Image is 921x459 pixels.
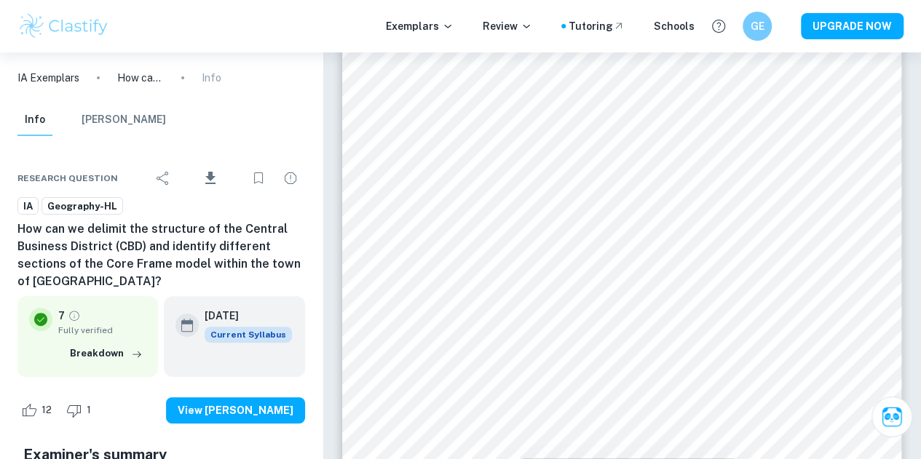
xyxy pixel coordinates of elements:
[244,164,273,193] div: Bookmark
[68,309,81,322] a: Grade fully verified
[42,199,122,214] span: Geography-HL
[205,327,292,343] div: This exemplar is based on the current syllabus. Feel free to refer to it for inspiration/ideas wh...
[33,403,60,418] span: 12
[66,343,146,364] button: Breakdown
[63,399,99,422] div: Dislike
[654,18,695,34] a: Schools
[17,70,79,86] a: IA Exemplars
[58,324,146,337] span: Fully verified
[17,12,110,41] img: Clastify logo
[743,12,772,41] button: GE
[205,327,292,343] span: Current Syllabus
[569,18,625,34] a: Tutoring
[117,70,164,86] p: How can we delimit the structure of the Central Business District (CBD) and identify different se...
[205,308,280,324] h6: [DATE]
[706,14,731,39] button: Help and Feedback
[483,18,532,34] p: Review
[82,104,166,136] button: [PERSON_NAME]
[386,18,454,34] p: Exemplars
[749,18,766,34] h6: GE
[181,159,241,197] div: Download
[17,399,60,422] div: Like
[202,70,221,86] p: Info
[17,197,39,215] a: IA
[41,197,123,215] a: Geography-HL
[149,164,178,193] div: Share
[801,13,904,39] button: UPGRADE NOW
[18,199,38,214] span: IA
[79,403,99,418] span: 1
[276,164,305,193] div: Report issue
[17,220,305,290] h6: How can we delimit the structure of the Central Business District (CBD) and identify different se...
[871,396,912,437] button: Ask Clai
[58,308,65,324] p: 7
[166,397,305,423] button: View [PERSON_NAME]
[17,172,118,185] span: Research question
[17,104,52,136] button: Info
